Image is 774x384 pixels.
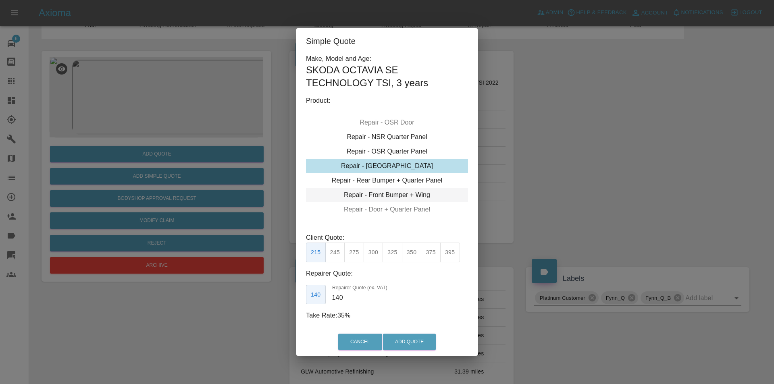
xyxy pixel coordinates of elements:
p: Make, Model and Age: [306,54,468,64]
button: Cancel [338,334,382,350]
p: Repairer Quote: [306,269,468,278]
div: Repair - Rear Bumper + Quarter Panel [306,173,468,188]
button: 350 [402,243,422,262]
div: Repair - NSR Quarter Panel [306,130,468,144]
button: 215 [306,243,326,262]
button: 395 [440,243,460,262]
p: Take Rate: 35 % [306,311,468,320]
div: Repair - [GEOGRAPHIC_DATA] [306,159,468,173]
button: 140 [306,285,326,305]
h2: Simple Quote [296,28,478,54]
button: 300 [364,243,383,262]
button: 325 [383,243,402,262]
p: Client Quote: [306,233,468,243]
div: Repair - Door + Quarter Panel [306,202,468,217]
label: Repairer Quote (ex. VAT) [332,284,387,291]
div: Repair - Paintless Dent Repair [306,217,468,231]
button: 375 [421,243,441,262]
div: Repair - NSR Door [306,101,468,115]
div: Repair - OSR Quarter Panel [306,144,468,159]
p: Product: [306,96,468,106]
button: 275 [344,243,364,262]
h1: SKODA OCTAVIA SE TECHNOLOGY TSI , 3 years [306,64,468,89]
div: Repair - OSR Door [306,115,468,130]
button: 245 [325,243,345,262]
button: Add Quote [383,334,436,350]
div: Repair - Front Bumper + Wing [306,188,468,202]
